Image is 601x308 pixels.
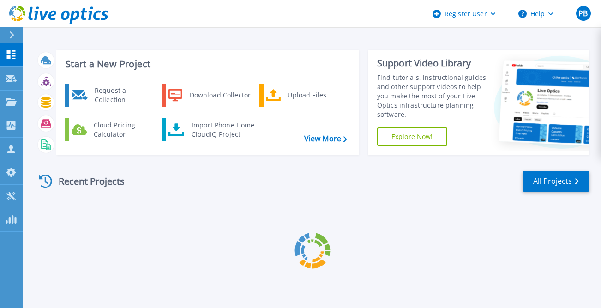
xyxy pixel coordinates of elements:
[66,59,347,69] h3: Start a New Project
[65,84,160,107] a: Request a Collection
[89,121,157,139] div: Cloud Pricing Calculator
[90,86,157,104] div: Request a Collection
[36,170,137,193] div: Recent Projects
[377,127,447,146] a: Explore Now!
[185,86,255,104] div: Download Collector
[187,121,259,139] div: Import Phone Home CloudIQ Project
[259,84,354,107] a: Upload Files
[283,86,351,104] div: Upload Files
[377,57,487,69] div: Support Video Library
[162,84,257,107] a: Download Collector
[523,171,589,192] a: All Projects
[377,73,487,119] div: Find tutorials, instructional guides and other support videos to help you make the most of your L...
[65,118,160,141] a: Cloud Pricing Calculator
[578,10,588,17] span: PB
[304,134,347,143] a: View More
